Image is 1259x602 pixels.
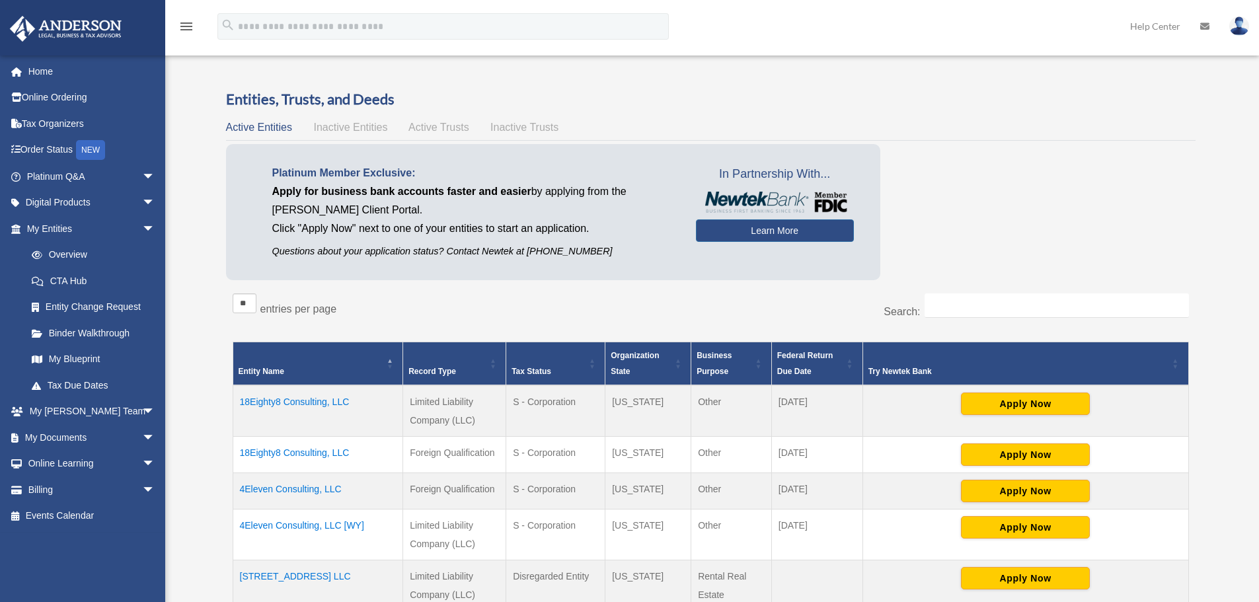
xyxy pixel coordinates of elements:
th: Entity Name: Activate to invert sorting [233,342,403,386]
td: Foreign Qualification [403,473,506,509]
a: CTA Hub [19,268,169,294]
span: arrow_drop_down [142,424,169,451]
button: Apply Now [961,480,1090,502]
button: Apply Now [961,443,1090,466]
td: S - Corporation [506,473,605,509]
td: Other [691,509,772,560]
span: arrow_drop_down [142,215,169,243]
a: My Documentsarrow_drop_down [9,424,175,451]
th: Try Newtek Bank : Activate to sort [862,342,1188,386]
td: Limited Liability Company (LLC) [403,509,506,560]
a: Events Calendar [9,503,175,529]
td: Other [691,385,772,437]
td: [US_STATE] [605,509,691,560]
td: 18Eighty8 Consulting, LLC [233,385,403,437]
th: Organization State: Activate to sort [605,342,691,386]
span: In Partnership With... [696,164,854,185]
a: Tax Organizers [9,110,175,137]
a: My Blueprint [19,346,169,373]
td: [DATE] [771,509,862,560]
a: My Entitiesarrow_drop_down [9,215,169,242]
button: Apply Now [961,516,1090,539]
a: Entity Change Request [19,294,169,320]
i: menu [178,19,194,34]
td: S - Corporation [506,437,605,473]
span: Business Purpose [697,351,732,376]
label: entries per page [260,303,337,315]
td: [DATE] [771,473,862,509]
p: Platinum Member Exclusive: [272,164,676,182]
span: Active Entities [226,122,292,133]
td: Other [691,437,772,473]
td: [DATE] [771,385,862,437]
td: [DATE] [771,437,862,473]
span: arrow_drop_down [142,476,169,504]
a: Home [9,58,175,85]
span: Inactive Entities [313,122,387,133]
th: Business Purpose: Activate to sort [691,342,772,386]
i: search [221,18,235,32]
a: Learn More [696,219,854,242]
td: Foreign Qualification [403,437,506,473]
img: Anderson Advisors Platinum Portal [6,16,126,42]
td: [US_STATE] [605,385,691,437]
span: arrow_drop_down [142,398,169,426]
a: Billingarrow_drop_down [9,476,175,503]
td: Other [691,473,772,509]
td: S - Corporation [506,385,605,437]
td: S - Corporation [506,509,605,560]
img: NewtekBankLogoSM.png [703,192,847,213]
a: Digital Productsarrow_drop_down [9,190,175,216]
span: Active Trusts [408,122,469,133]
span: arrow_drop_down [142,163,169,190]
th: Federal Return Due Date: Activate to sort [771,342,862,386]
a: Online Ordering [9,85,175,111]
td: [US_STATE] [605,437,691,473]
th: Record Type: Activate to sort [403,342,506,386]
a: Online Learningarrow_drop_down [9,451,175,477]
td: 4Eleven Consulting, LLC [WY] [233,509,403,560]
span: Record Type [408,367,456,376]
label: Search: [884,306,920,317]
a: Binder Walkthrough [19,320,169,346]
a: menu [178,23,194,34]
td: Limited Liability Company (LLC) [403,385,506,437]
button: Apply Now [961,393,1090,415]
a: Overview [19,242,162,268]
div: NEW [76,140,105,160]
td: 18Eighty8 Consulting, LLC [233,437,403,473]
h3: Entities, Trusts, and Deeds [226,89,1196,110]
a: Order StatusNEW [9,137,175,164]
th: Tax Status: Activate to sort [506,342,605,386]
span: Organization State [611,351,659,376]
span: Apply for business bank accounts faster and easier [272,186,531,197]
span: Entity Name [239,367,284,376]
p: by applying from the [PERSON_NAME] Client Portal. [272,182,676,219]
a: Tax Due Dates [19,372,169,398]
span: arrow_drop_down [142,451,169,478]
span: Tax Status [512,367,551,376]
span: arrow_drop_down [142,190,169,217]
p: Questions about your application status? Contact Newtek at [PHONE_NUMBER] [272,243,676,260]
span: Inactive Trusts [490,122,558,133]
a: My [PERSON_NAME] Teamarrow_drop_down [9,398,175,425]
span: Federal Return Due Date [777,351,833,376]
p: Click "Apply Now" next to one of your entities to start an application. [272,219,676,238]
div: Try Newtek Bank [868,363,1168,379]
td: [US_STATE] [605,473,691,509]
td: 4Eleven Consulting, LLC [233,473,403,509]
img: User Pic [1229,17,1249,36]
button: Apply Now [961,567,1090,589]
a: Platinum Q&Aarrow_drop_down [9,163,175,190]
